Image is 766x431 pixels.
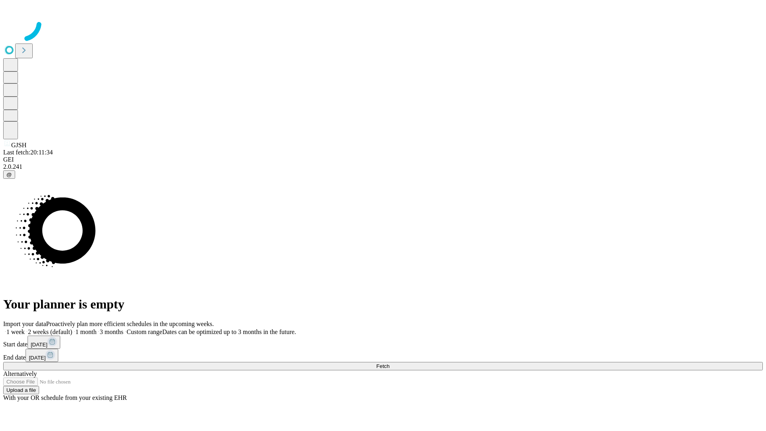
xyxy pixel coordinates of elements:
[3,320,46,327] span: Import your data
[3,362,763,370] button: Fetch
[3,394,127,401] span: With your OR schedule from your existing EHR
[3,156,763,163] div: GEI
[3,386,39,394] button: Upload a file
[29,355,45,361] span: [DATE]
[26,349,58,362] button: [DATE]
[3,163,763,170] div: 2.0.241
[3,297,763,312] h1: Your planner is empty
[126,328,162,335] span: Custom range
[3,336,763,349] div: Start date
[28,328,72,335] span: 2 weeks (default)
[11,142,26,148] span: GJSH
[3,170,15,179] button: @
[75,328,97,335] span: 1 month
[6,328,25,335] span: 1 week
[100,328,123,335] span: 3 months
[31,342,47,348] span: [DATE]
[162,328,296,335] span: Dates can be optimized up to 3 months in the future.
[46,320,214,327] span: Proactively plan more efficient schedules in the upcoming weeks.
[3,149,53,156] span: Last fetch: 20:11:34
[3,370,37,377] span: Alternatively
[376,363,389,369] span: Fetch
[3,349,763,362] div: End date
[6,172,12,178] span: @
[28,336,60,349] button: [DATE]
